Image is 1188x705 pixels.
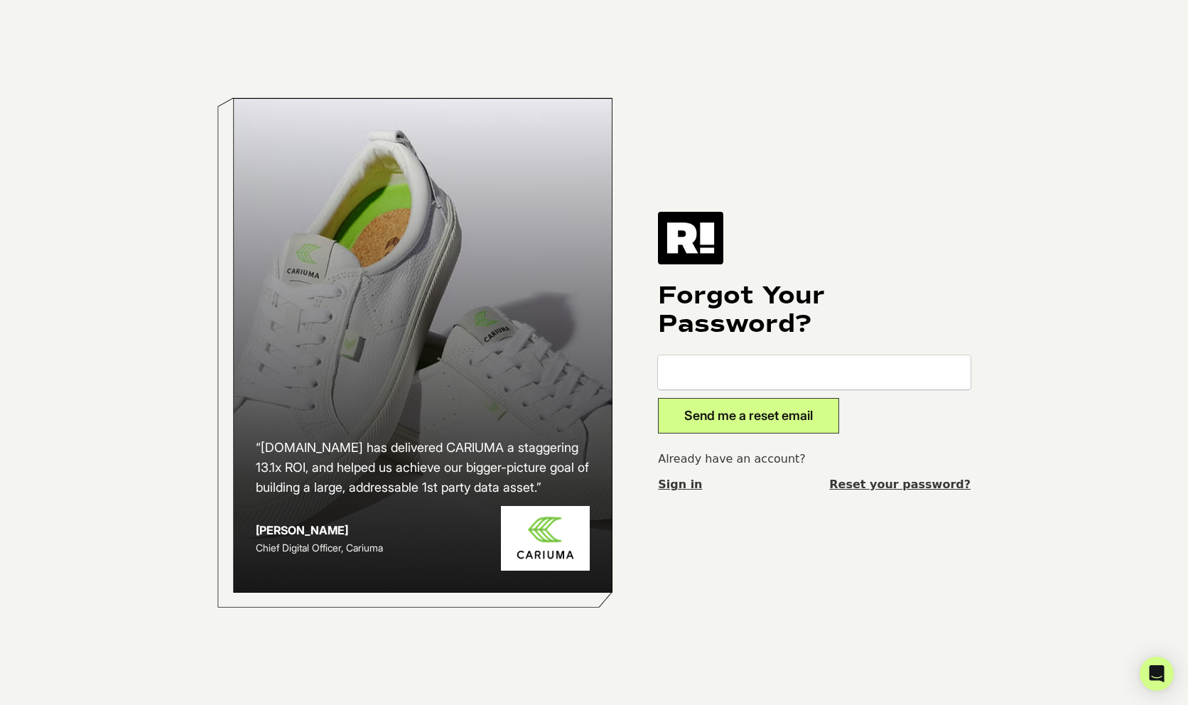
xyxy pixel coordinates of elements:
[658,476,702,493] a: Sign in
[256,438,590,497] h2: “[DOMAIN_NAME] has delivered CARIUMA a staggering 13.1x ROI, and helped us achieve our bigger-pic...
[658,212,723,264] img: Retention.com
[829,476,971,493] a: Reset your password?
[658,281,971,338] h1: Forgot Your Password?
[658,451,971,468] p: Already have an account?
[501,506,590,571] img: Cariuma
[658,398,839,434] button: Send me a reset email
[256,523,348,537] strong: [PERSON_NAME]
[1140,657,1174,691] div: Open Intercom Messenger
[256,542,383,554] span: Chief Digital Officer, Cariuma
